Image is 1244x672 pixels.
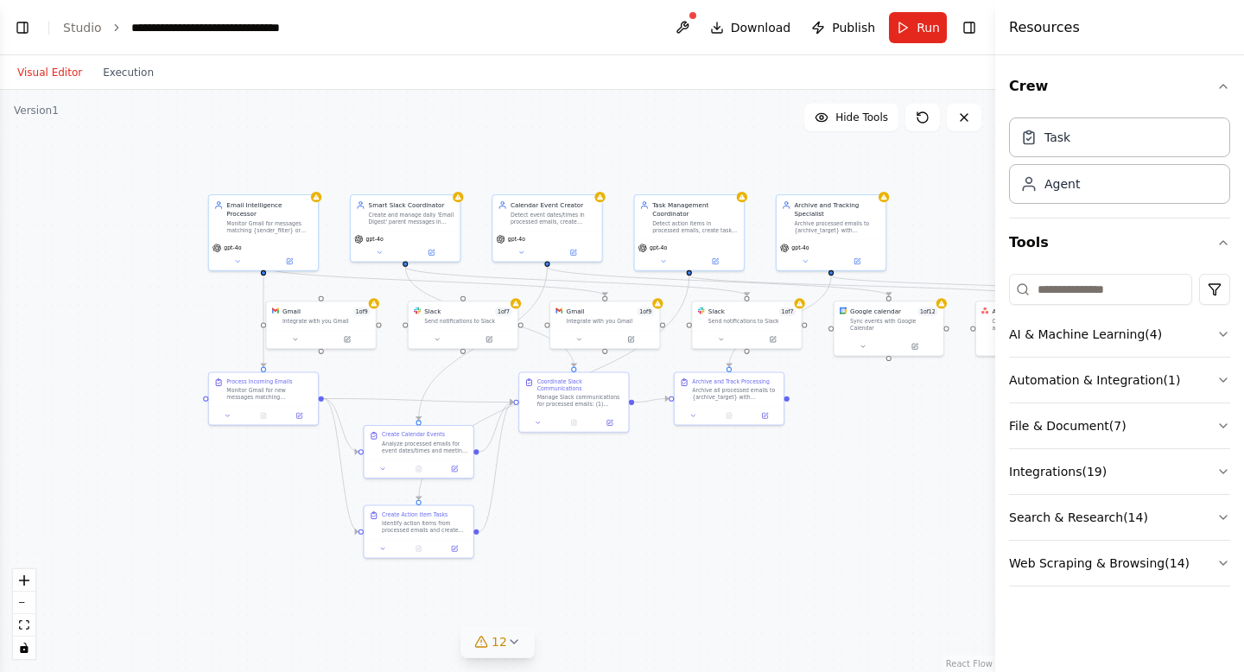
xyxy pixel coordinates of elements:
[685,276,1036,296] g: Edge from 33c16455-86c5-4fc7-9010-528f75f3f5f5 to dfab640a-7114-46c3-accf-8d24a2cad04f
[13,569,35,659] div: React Flow controls
[350,194,460,263] div: Smart Slack CoordinatorCreate and manage daily 'Email Digest' parent messages in {slack_channel},...
[637,307,654,315] span: Number of enabled actions
[1044,175,1080,193] div: Agent
[776,194,886,271] div: Archive and Tracking SpecialistArchive processed emails to {archive_target} with comprehensive me...
[731,19,791,36] span: Download
[703,12,798,43] button: Download
[606,334,656,345] button: Open in side panel
[981,307,988,314] img: Asana
[13,569,35,592] button: zoom in
[975,301,1086,356] div: AsanaAsanaConnect to your users’ Asana accounts
[382,440,468,453] div: Analyze processed emails for event dates/times and meeting information. When events are detected:...
[13,637,35,659] button: toggle interactivity
[363,504,473,558] div: Create Action Item TasksIdentify action items from processed emails and create corresponding task...
[957,16,981,40] button: Hide right sidebar
[406,247,456,257] button: Open in side panel
[692,378,770,385] div: Archive and Track Processing
[1009,403,1230,448] button: File & Document(7)
[492,194,602,263] div: Calendar Event CreatorDetect event dates/times in processed emails, create Google Calendar events...
[264,256,314,266] button: Open in side panel
[226,200,313,219] div: Email Intelligence Processor
[1009,267,1230,600] div: Tools
[537,394,624,408] div: Manage Slack communications for processed emails: (1) Create/find daily 'Email Digest' parent mes...
[804,104,898,131] button: Hide Tools
[690,256,740,266] button: Open in side panel
[794,200,880,219] div: Archive and Tracking Specialist
[537,378,624,392] div: Coordinate Slack Communications
[652,220,739,234] div: Detect action items in processed emails, create tasks in {task_system} according to {assignee_rul...
[401,267,578,367] g: Edge from a989b4fd-e305-4fb4-9483-6760a1e052f6 to 6a569f10-d6b4-496f-8be2-70c0522edb62
[259,267,610,296] g: Edge from ba042713-b686-49f3-9c00-fa0296b85b2a to e5cd76a2-4a10-449b-a608-3770a85c5407
[366,236,384,243] span: gpt-4o
[834,301,944,356] div: Google CalendarGoogle calendar1of12Sync events with Google Calendar
[14,104,59,117] div: Version 1
[1044,129,1070,146] div: Task
[850,307,901,315] div: Google calendar
[226,378,292,385] div: Process Incoming Emails
[850,318,938,332] div: Sync events with Google Calendar
[492,633,507,650] span: 12
[543,267,893,296] g: Edge from e994a7e4-5c97-42f6-b030-f6a8c8d806f2 to 721847f7-8e1d-4806-a14f-8b03f838dc57
[414,267,551,421] g: Edge from e994a7e4-5c97-42f6-b030-f6a8c8d806f2 to 82ca5bf6-6807-4fa8-b1fc-00645dca4f40
[414,276,693,500] g: Edge from 33c16455-86c5-4fc7-9010-528f75f3f5f5 to 34d22c4b-e3e8-46cc-84e1-fff64d474ba5
[917,19,940,36] span: Run
[284,410,314,421] button: Open in side panel
[779,307,797,315] span: Number of enabled actions
[1009,358,1230,403] button: Automation & Integration(1)
[708,307,725,315] div: Slack
[13,592,35,614] button: zoom out
[518,371,629,432] div: Coordinate Slack CommunicationsManage Slack communications for processed emails: (1) Create/find ...
[708,318,797,325] div: Send notifications to Slack
[460,626,535,658] button: 12
[495,307,512,315] span: Number of enabled actions
[804,12,882,43] button: Publish
[1009,495,1230,540] button: Search & Research(14)
[7,62,92,83] button: Visual Editor
[567,307,585,315] div: Gmail
[369,212,455,225] div: Create and manage daily 'Email Digest' parent messages in {slack_channel}, post processed emails ...
[226,220,313,234] div: Monitor Gmail for messages matching {sender_filter} or {keywords}, perform intelligent extraction...
[1009,219,1230,267] button: Tools
[1009,17,1080,38] h4: Resources
[1009,449,1230,494] button: Integrations(19)
[382,431,445,438] div: Create Calendar Events
[549,247,599,257] button: Open in side panel
[282,307,301,315] div: Gmail
[674,371,784,425] div: Archive and Track ProcessingArchive all processed emails to {archive_target} with comprehensive m...
[208,194,319,271] div: Email Intelligence ProcessorMonitor Gmail for messages matching {sender_filter} or {keywords}, pe...
[400,464,437,474] button: No output available
[511,212,597,225] div: Detect event dates/times in processed emails, create Google Calendar events with appropriate atte...
[832,256,882,266] button: Open in side panel
[226,387,313,401] div: Monitor Gmail for new messages matching {sender_filter} or {keywords}. For each email: (1) Extrac...
[748,334,798,345] button: Open in side panel
[424,318,512,325] div: Send notifications to Slack
[791,244,809,251] span: gpt-4o
[634,194,745,271] div: Task Management CoordinatorDetect action items in processed emails, create tasks in {task_system}...
[710,410,747,421] button: No output available
[750,410,780,421] button: Open in side panel
[1009,312,1230,357] button: AI & Machine Learning(4)
[692,387,778,401] div: Archive all processed emails to {archive_target} with comprehensive metadata including: sender, s...
[382,511,447,518] div: Create Action Item Tasks
[266,301,377,349] div: GmailGmail1of9Integrate with you Gmail
[567,318,655,325] div: Integrate with you Gmail
[555,417,593,428] button: No output available
[408,301,518,349] div: SlackSlack1of7Send notifications to Slack
[63,21,102,35] a: Studio
[840,307,847,314] img: Google Calendar
[479,397,513,536] g: Edge from 34d22c4b-e3e8-46cc-84e1-fff64d474ba5 to 6a569f10-d6b4-496f-8be2-70c0522edb62
[439,543,469,554] button: Open in side panel
[400,543,437,554] button: No output available
[324,394,359,536] g: Edge from 1e37873b-788c-49c2-8522-c103575bbc24 to 34d22c4b-e3e8-46cc-84e1-fff64d474ba5
[363,425,473,479] div: Create Calendar EventsAnalyze processed emails for event dates/times and meeting information. Whe...
[549,301,660,349] div: GmailGmail1of9Integrate with you Gmail
[272,307,279,314] img: Gmail
[1009,541,1230,586] button: Web Scraping & Browsing(14)
[691,301,802,349] div: SlackSlack1of7Send notifications to Slack
[835,111,888,124] span: Hide Tools
[259,267,268,367] g: Edge from ba042713-b686-49f3-9c00-fa0296b85b2a to 1e37873b-788c-49c2-8522-c103575bbc24
[208,371,319,425] div: Process Incoming EmailsMonitor Gmail for new messages matching {sender_filter} or {keywords}. For...
[698,307,705,314] img: Slack
[324,394,359,456] g: Edge from 1e37873b-788c-49c2-8522-c103575bbc24 to 82ca5bf6-6807-4fa8-b1fc-00645dca4f40
[382,520,468,534] div: Identify action items from processed emails and create corresponding tasks in {task_system}. Appl...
